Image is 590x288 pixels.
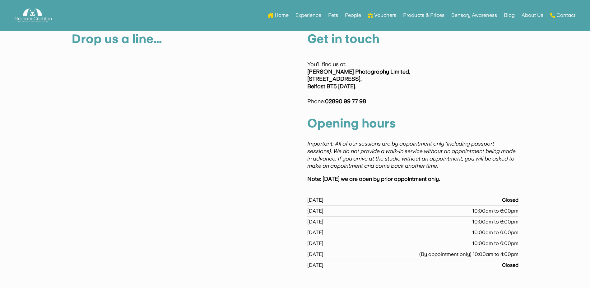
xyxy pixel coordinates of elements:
a: Contact [550,3,575,27]
strong: Closed [502,197,518,203]
i: Important: All of our sessions are by appointment only (including passport sessions). We do not p... [307,140,516,169]
a: Sensory Awareness [451,3,497,27]
div: [DATE] [307,240,323,247]
strong: Closed [502,262,518,268]
p: You’ll find us at: Phone: [307,60,518,105]
a: Home [268,3,289,27]
div: [DATE] [307,218,323,226]
div: [DATE] [307,262,323,269]
a: Products & Prices [403,3,444,27]
div: [DATE] [307,196,323,204]
a: Blog [504,3,515,27]
div: 10:00am to 6:00pm [472,240,518,247]
strong: Note: [DATE] we are open by prior appointment only. [307,175,440,182]
a: Vouchers [368,3,396,27]
div: [DATE] [307,251,323,258]
img: Graham Crichton Photography Logo - Graham Crichton - Belfast Family & Pet Photography Studio [15,7,51,24]
strong: [PERSON_NAME] Photography Limited, [STREET_ADDRESS], Belfast BT5 [DATE]. [307,68,410,90]
h2: Get in touch [307,33,518,48]
strong: 02890 99 77 98 [325,98,366,104]
div: [DATE] [307,207,323,215]
a: People [345,3,361,27]
h2: Opening hours [307,117,518,132]
h2: Drop us a line… [72,33,283,48]
a: About Us [522,3,543,27]
div: 10:00am to 6:00pm [472,229,518,236]
a: Pets [328,3,338,27]
div: [DATE] [307,229,323,236]
div: (By appointment only) 10:00am to 4:00pm [419,251,518,258]
div: 10:00am to 6:00pm [472,207,518,215]
div: 10:00am to 6:00pm [472,218,518,226]
a: Experience [295,3,321,27]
